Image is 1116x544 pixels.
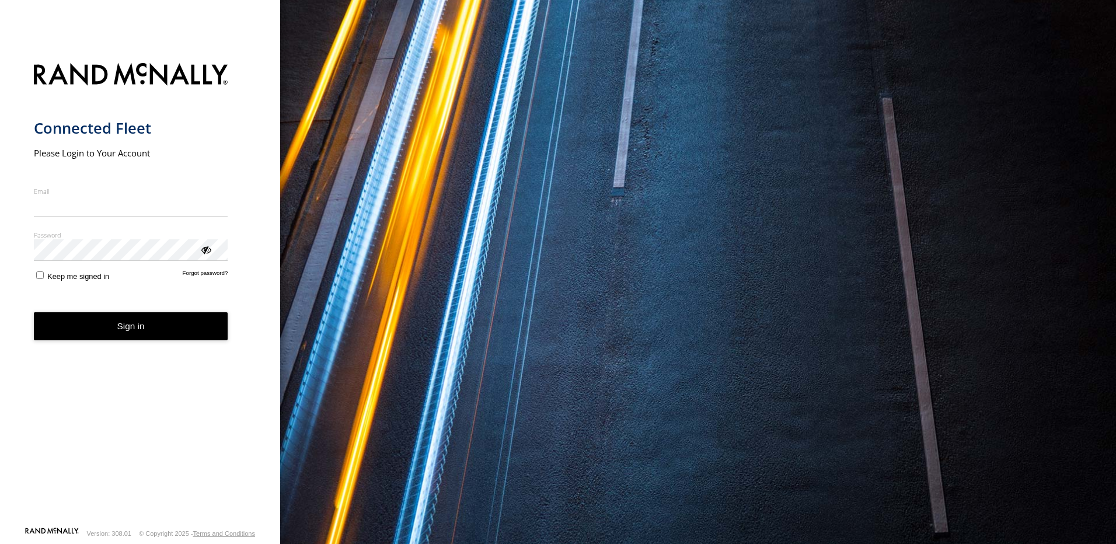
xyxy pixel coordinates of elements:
a: Visit our Website [25,528,79,539]
a: Forgot password? [183,270,228,281]
div: © Copyright 2025 - [139,530,255,537]
img: Rand McNally [34,61,228,90]
div: Version: 308.01 [87,530,131,537]
a: Terms and Conditions [193,530,255,537]
h2: Please Login to Your Account [34,147,228,159]
form: main [34,56,247,526]
input: Keep me signed in [36,271,44,279]
label: Password [34,231,228,239]
button: Sign in [34,312,228,341]
span: Keep me signed in [47,272,109,281]
div: ViewPassword [200,243,211,255]
label: Email [34,187,228,196]
h1: Connected Fleet [34,118,228,138]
